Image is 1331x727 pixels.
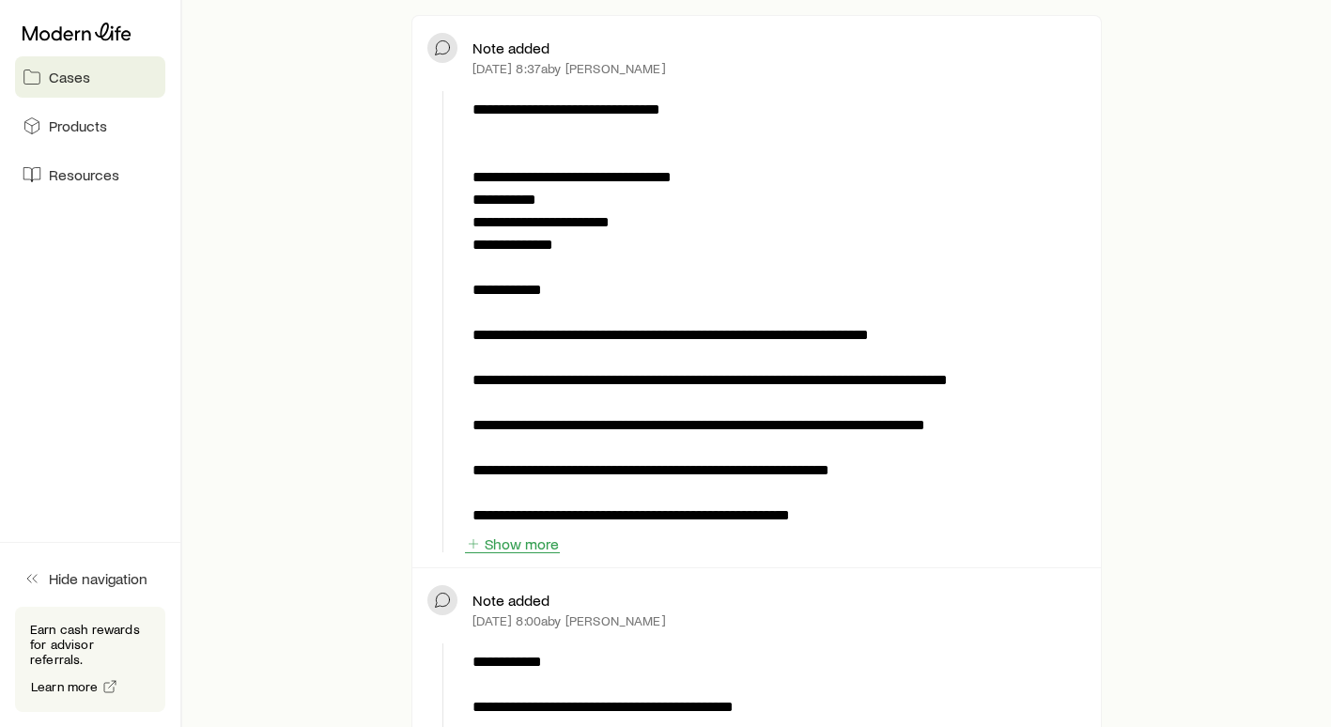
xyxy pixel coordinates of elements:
span: Cases [49,68,90,86]
p: Earn cash rewards for advisor referrals. [30,622,150,667]
button: Show more [465,535,560,553]
button: Hide navigation [15,558,165,599]
a: Resources [15,154,165,195]
p: [DATE] 8:00a by [PERSON_NAME] [472,613,665,628]
p: [DATE] 8:37a by [PERSON_NAME] [472,61,665,76]
p: Note added [472,591,549,610]
p: Note added [472,39,549,57]
div: Earn cash rewards for advisor referrals.Learn more [15,607,165,712]
span: Learn more [31,680,99,693]
span: Resources [49,165,119,184]
a: Products [15,105,165,147]
span: Hide navigation [49,569,147,588]
a: Cases [15,56,165,98]
span: Products [49,116,107,135]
